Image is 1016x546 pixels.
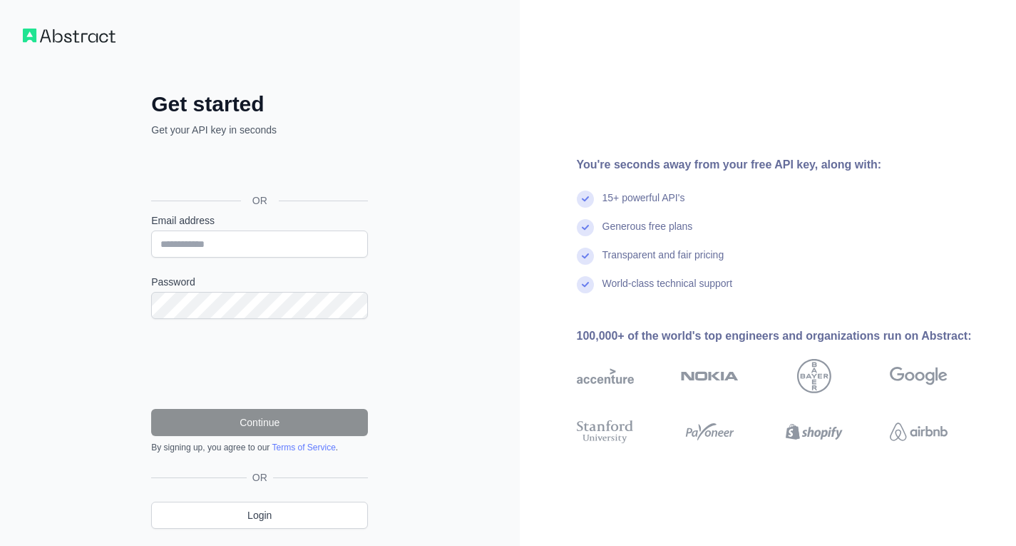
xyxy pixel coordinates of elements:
[144,153,372,184] iframe: Botón Iniciar sesión con Google
[577,418,635,446] img: stanford university
[151,502,368,529] a: Login
[577,276,594,293] img: check mark
[602,191,685,219] div: 15+ powerful API's
[151,123,368,137] p: Get your API key in seconds
[151,336,368,392] iframe: reCAPTCHA
[577,328,994,345] div: 100,000+ of the world's top engineers and organizations run on Abstract:
[151,409,368,436] button: Continue
[151,275,368,289] label: Password
[797,359,831,393] img: bayer
[151,442,368,453] div: By signing up, you agree to our .
[577,359,635,393] img: accenture
[151,213,368,228] label: Email address
[272,443,335,453] a: Terms of Service
[602,276,733,305] div: World-class technical support
[247,470,273,485] span: OR
[577,248,594,265] img: check mark
[151,91,368,117] h2: Get started
[681,359,739,393] img: nokia
[577,156,994,173] div: You're seconds away from your free API key, along with:
[890,359,948,393] img: google
[577,191,594,208] img: check mark
[890,418,948,446] img: airbnb
[602,248,724,276] div: Transparent and fair pricing
[241,193,279,208] span: OR
[602,219,693,248] div: Generous free plans
[681,418,739,446] img: payoneer
[577,219,594,236] img: check mark
[23,29,116,43] img: Workflow
[786,418,843,446] img: shopify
